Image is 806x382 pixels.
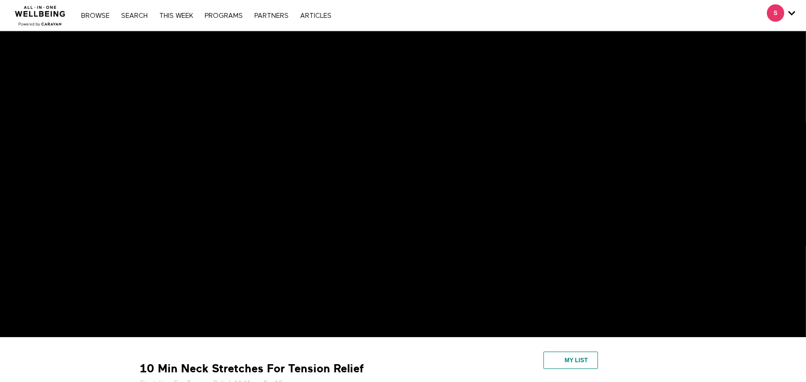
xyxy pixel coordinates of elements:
a: ARTICLES [295,13,336,19]
a: Browse [76,13,114,19]
a: Search [116,13,153,19]
nav: Primary [76,11,336,20]
button: My list [543,352,598,369]
a: PROGRAMS [200,13,248,19]
a: PARTNERS [250,13,293,19]
strong: 10 Min Neck Stretches For Tension Relief [140,361,364,376]
a: THIS WEEK [154,13,198,19]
